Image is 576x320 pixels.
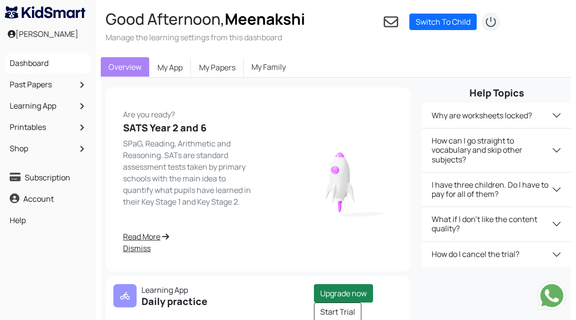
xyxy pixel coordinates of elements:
[123,138,252,208] p: SPaG, Reading, Arithmetic and Reasoning. SATs are standard assessment tests taken by primary scho...
[481,12,500,32] img: logout2.png
[314,284,373,303] a: Upgrade now
[191,57,244,78] a: My Papers
[5,6,85,18] img: KidSmart logo
[7,191,89,207] a: Account
[422,173,571,207] button: I have three children. Do I have to pay for all of them?
[7,97,89,114] a: Learning App
[7,169,89,186] a: Subscription
[7,119,89,135] a: Printables
[123,231,252,242] a: Read More
[106,10,305,28] h2: Good Afternoon,
[422,128,571,172] button: How can I go straight to vocabulary and skip other subjects?
[244,57,294,77] a: My Family
[123,242,252,254] a: Dismiss
[106,32,305,43] h3: Manage the learning settings from this dashboard
[422,207,571,241] button: What if I don't like the content quality?
[225,8,305,30] span: Meenakshi
[409,14,477,30] a: Switch To Child
[7,76,89,93] a: Past Papers
[422,242,571,267] button: How do I cancel the trial?
[422,87,571,99] h5: Help Topics
[149,57,191,78] a: My App
[101,57,149,77] a: Overview
[422,103,571,128] button: Why are worksheets locked?
[7,140,89,157] a: Shop
[113,284,252,296] p: Learning App
[287,139,393,221] img: rocket
[7,212,89,228] a: Help
[123,105,252,120] p: Are you ready?
[113,296,252,307] h5: Daily practice
[123,122,252,134] h5: SATS Year 2 and 6
[537,281,566,310] img: Send whatsapp message to +442080035976
[7,55,89,71] a: Dashboard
